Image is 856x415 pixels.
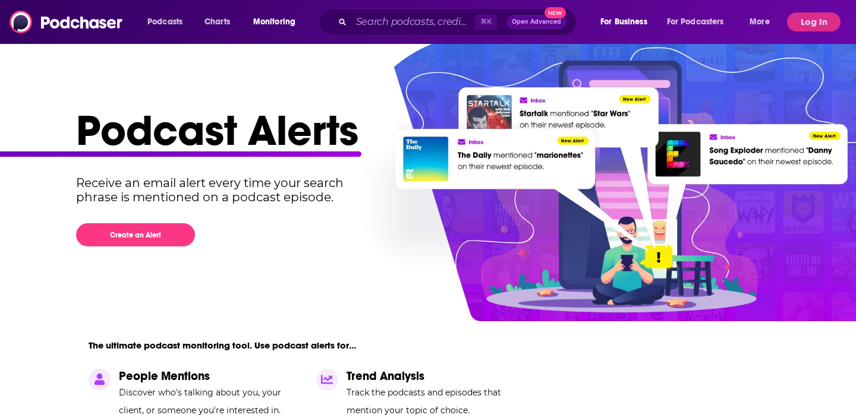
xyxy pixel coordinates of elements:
button: open menu [139,12,198,31]
p: Receive an email alert every time your search phrase is mentioned on a podcast episode. [76,176,366,204]
span: Podcasts [147,14,182,30]
a: Charts [197,12,237,31]
span: ⌘ K [475,14,497,30]
span: Monitoring [253,14,295,30]
p: Trend Analysis [347,369,530,384]
span: More [750,14,770,30]
button: open menu [741,12,785,31]
button: open menu [592,12,662,31]
h1: Podcast Alerts [76,104,770,157]
button: Log In [787,12,841,31]
button: open menu [659,12,741,31]
button: Create an Alert [76,223,195,246]
span: Open Advanced [512,19,561,25]
span: New [545,7,566,18]
p: People Mentions [119,369,302,384]
button: Open AdvancedNew [506,15,567,29]
span: For Business [600,14,647,30]
div: Search podcasts, credits, & more... [330,8,588,36]
p: The ultimate podcast monitoring tool. Use podcast alerts for... [89,340,356,351]
img: Podchaser - Follow, Share and Rate Podcasts [10,11,124,33]
span: For Podcasters [667,14,724,30]
span: Charts [204,14,230,30]
input: Search podcasts, credits, & more... [351,12,475,31]
button: open menu [245,12,311,31]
